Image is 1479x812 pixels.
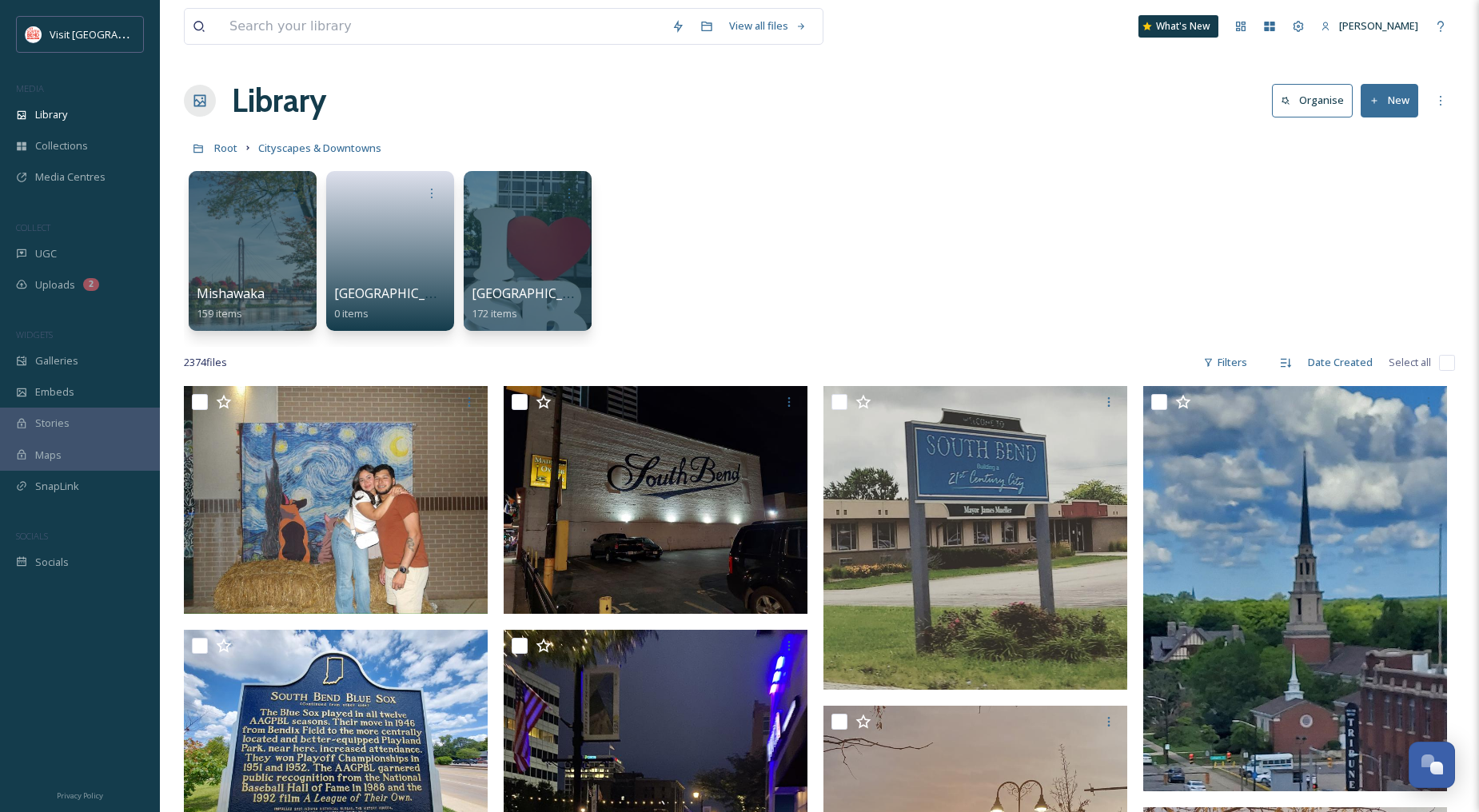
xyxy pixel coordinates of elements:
span: Privacy Policy [57,790,103,801]
img: ext_1740255146.762391_monahanjen@gmail.com-IMG_20220727_115043_735.jpg [823,386,1127,690]
span: Root [214,141,237,155]
span: 2374 file s [184,355,227,370]
span: Media Centres [35,169,106,185]
img: ext_1740255141.589385_monahanjen@gmail.com-20220729_105517.jpg [1143,386,1447,790]
button: New [1361,84,1418,117]
span: Uploads [35,277,75,293]
span: Embeds [35,384,74,400]
span: UGC [35,246,57,261]
a: Root [214,138,237,157]
span: Library [35,107,67,122]
span: Socials [35,555,69,570]
span: [GEOGRAPHIC_DATA] [472,285,600,302]
span: Maps [35,448,62,463]
a: What's New [1138,15,1218,38]
span: SOCIALS [16,530,48,542]
img: vsbm-stackedMISH_CMYKlogo2017.jpg [26,26,42,42]
div: Filters [1195,347,1255,378]
span: [GEOGRAPHIC_DATA] [334,285,463,302]
a: [PERSON_NAME] [1313,10,1426,42]
span: Collections [35,138,88,153]
span: 172 items [472,306,517,320]
a: Library [232,77,326,125]
span: Cityscapes & Downtowns [258,141,381,155]
span: WIDGETS [16,328,53,340]
span: 0 items [334,306,369,320]
input: Search your library [221,9,664,44]
span: COLLECT [16,221,50,233]
a: Organise [1272,84,1361,117]
a: View all files [721,10,815,42]
button: Organise [1272,84,1353,117]
span: 159 items [197,306,242,320]
div: 2 [83,278,99,291]
span: SnapLink [35,479,79,494]
a: Cityscapes & Downtowns [258,138,381,157]
span: MEDIA [16,82,44,94]
button: Open Chat [1409,742,1455,788]
a: Privacy Policy [57,785,103,804]
span: [PERSON_NAME] [1339,18,1418,33]
span: Visit [GEOGRAPHIC_DATA] [50,26,173,42]
span: Stories [35,416,70,431]
span: Mishawaka [197,285,265,302]
img: ext_1757723003.039662_Escalantenickelson@gmail.com-1bd010b3-b2bd-4ea0-9ab5-7d53aee4e227.jpeg [184,386,488,614]
span: Select all [1389,355,1431,370]
span: Galleries [35,353,78,368]
a: Mishawaka159 items [197,286,265,320]
a: [GEOGRAPHIC_DATA]0 items [334,286,463,320]
img: ext_1740255154.446291_monahanjen@gmail.com-20220730_223157.jpg [504,386,807,614]
a: [GEOGRAPHIC_DATA]172 items [472,286,600,320]
div: Date Created [1300,347,1381,378]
